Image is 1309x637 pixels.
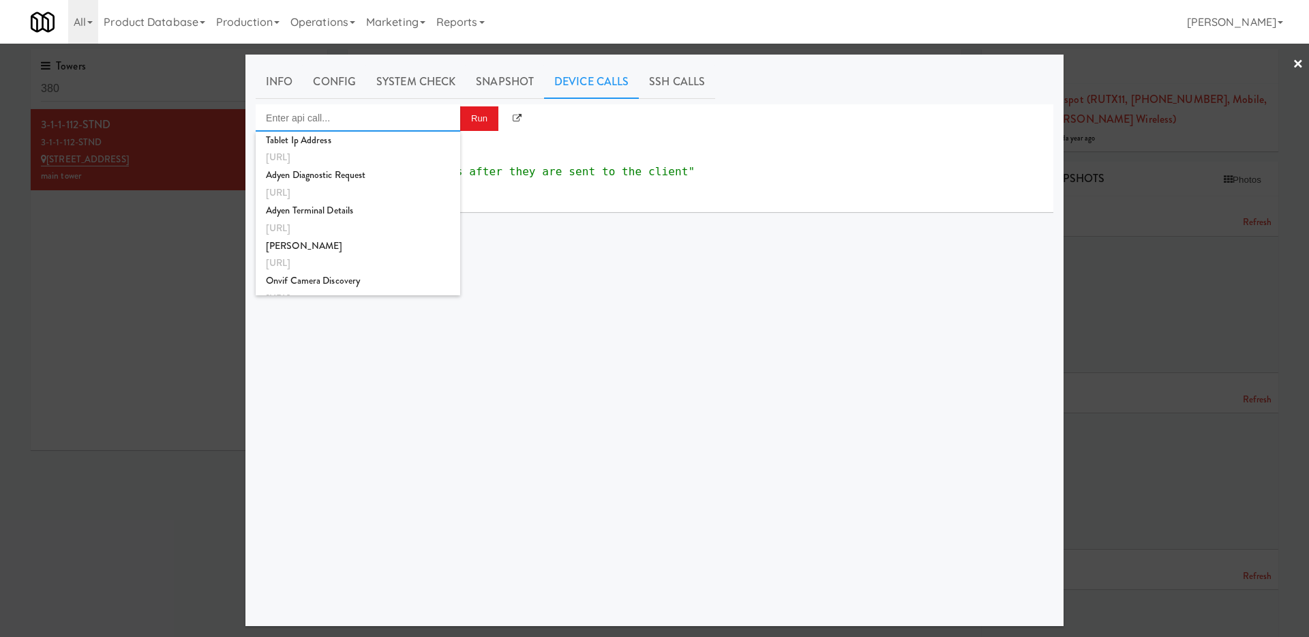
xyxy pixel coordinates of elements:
a: Info [256,65,303,99]
div: Onvif Camera Discovery [266,272,450,290]
a: Device Calls [544,65,639,99]
div: [URL] [266,184,450,202]
div: [URL] [266,290,450,308]
div: [URL] [266,220,450,237]
div: [URL] [266,254,450,272]
div: Adyen Terminal Details [266,202,450,220]
button: Run [460,106,498,131]
div: [PERSON_NAME] [266,237,450,255]
a: × [1293,44,1304,86]
span: "Cannot set headers after they are sent to the client" [337,165,695,178]
div: [URL] [266,149,450,166]
div: Adyen Diagnostic Request [266,166,450,184]
a: System Check [366,65,466,99]
a: SSH Calls [639,65,715,99]
img: Micromart [31,10,55,34]
div: Tablet Ip Address [266,132,450,149]
a: Config [303,65,366,99]
a: Snapshot [466,65,544,99]
input: Enter api call... [256,104,460,132]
